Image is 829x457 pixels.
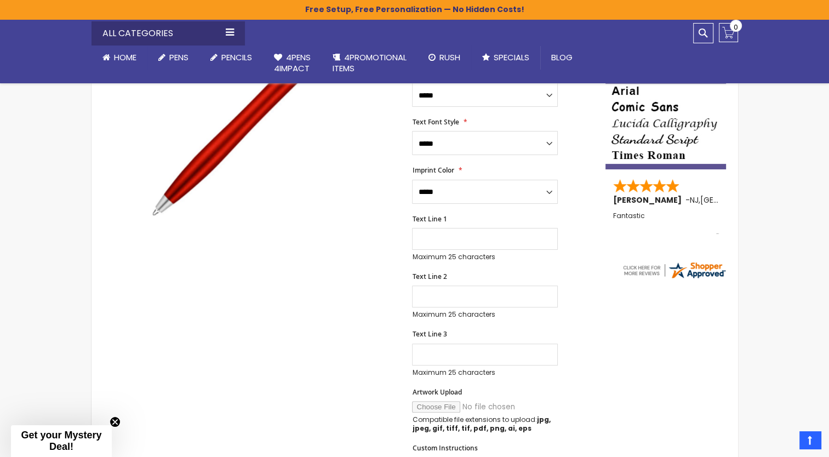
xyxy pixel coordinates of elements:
[412,214,447,224] span: Text Line 1
[412,387,461,397] span: Artwork Upload
[147,45,199,70] a: Pens
[551,52,573,63] span: Blog
[412,165,454,175] span: Imprint Color
[613,212,719,236] div: Fantastic
[11,425,112,457] div: Get your Mystery Deal!Close teaser
[322,45,418,81] a: 4PROMOTIONALITEMS
[734,22,738,32] span: 0
[412,253,558,261] p: Maximum 25 characters
[412,443,477,453] span: Custom Instructions
[700,195,781,205] span: [GEOGRAPHIC_DATA]
[613,195,685,205] span: [PERSON_NAME]
[690,195,699,205] span: NJ
[110,416,121,427] button: Close teaser
[412,310,558,319] p: Maximum 25 characters
[685,195,781,205] span: - ,
[92,45,147,70] a: Home
[199,45,263,70] a: Pencils
[412,415,550,433] strong: jpg, jpeg, gif, tiff, tif, pdf, png, ai, eps
[263,45,322,81] a: 4Pens4impact
[412,329,447,339] span: Text Line 3
[412,272,447,281] span: Text Line 2
[221,52,252,63] span: Pencils
[719,23,738,42] a: 0
[621,260,727,280] img: 4pens.com widget logo
[605,64,726,169] img: font-personalization-examples
[621,273,727,282] a: 4pens.com certificate URL
[494,52,529,63] span: Specials
[412,415,558,433] p: Compatible file extensions to upload:
[169,52,188,63] span: Pens
[418,45,471,70] a: Rush
[333,52,407,74] span: 4PROMOTIONAL ITEMS
[471,45,540,70] a: Specials
[739,427,829,457] iframe: Google Customer Reviews
[274,52,311,74] span: 4Pens 4impact
[114,52,136,63] span: Home
[92,21,245,45] div: All Categories
[412,368,558,377] p: Maximum 25 characters
[21,430,101,452] span: Get your Mystery Deal!
[540,45,584,70] a: Blog
[412,117,459,127] span: Text Font Style
[439,52,460,63] span: Rush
